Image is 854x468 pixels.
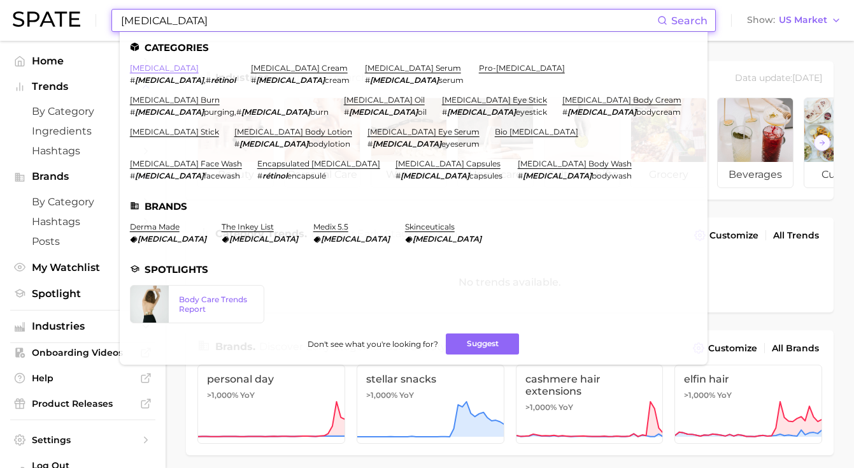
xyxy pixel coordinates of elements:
[130,285,264,323] a: Body Care Trends Report
[211,75,236,85] em: rétinol
[525,373,654,397] span: cashmere hair extensions
[747,17,775,24] span: Show
[717,390,732,400] span: YoY
[32,55,134,67] span: Home
[773,230,819,241] span: All Trends
[735,70,822,87] div: Data update: [DATE]
[135,107,204,117] em: [MEDICAL_DATA]
[718,162,793,187] span: beverages
[308,139,350,149] span: bodylotion
[32,261,134,274] span: My Watchlist
[442,95,547,105] a: [MEDICAL_DATA] eye stick
[10,231,155,251] a: Posts
[32,81,134,92] span: Trends
[479,63,565,73] a: pro-[MEDICAL_DATA]
[321,234,390,244] em: [MEDICAL_DATA]
[349,107,418,117] em: [MEDICAL_DATA]
[206,75,211,85] span: #
[674,365,822,444] a: elfin hair>1,000% YoY
[592,171,632,180] span: bodywash
[671,15,708,27] span: Search
[779,17,827,24] span: US Market
[130,127,219,136] a: [MEDICAL_DATA] stick
[10,77,155,96] button: Trends
[308,339,438,349] span: Don't see what you're looking for?
[684,373,813,385] span: elfin hair
[495,127,578,136] a: bio [MEDICAL_DATA]
[562,107,567,117] span: #
[32,171,134,182] span: Brands
[447,107,516,117] em: [MEDICAL_DATA]
[357,365,504,444] a: stellar snacks>1,000% YoY
[365,75,370,85] span: #
[257,171,262,180] span: #
[446,333,519,355] button: Suggest
[770,227,822,244] a: All Trends
[287,171,326,180] span: encapsulé
[413,234,481,244] em: [MEDICAL_DATA]
[744,12,844,29] button: ShowUS Market
[567,107,636,117] em: [MEDICAL_DATA]
[130,171,135,180] span: #
[236,107,241,117] span: #
[772,343,819,354] span: All Brands
[207,373,336,385] span: personal day
[439,75,464,85] span: serum
[197,365,345,444] a: personal day>1,000% YoY
[10,192,155,212] a: by Category
[10,394,155,413] a: Product Releases
[370,75,439,85] em: [MEDICAL_DATA]
[135,75,204,85] em: [MEDICAL_DATA]
[130,75,135,85] span: #
[130,42,697,53] li: Categories
[32,398,134,409] span: Product Releases
[32,145,134,157] span: Hashtags
[10,284,155,303] a: Spotlight
[262,171,287,180] em: rétinol
[130,159,242,168] a: [MEDICAL_DATA] face wash
[229,234,298,244] em: [MEDICAL_DATA]
[10,51,155,71] a: Home
[32,216,134,228] span: Hashtags
[10,212,155,231] a: Hashtags
[138,234,206,244] em: [MEDICAL_DATA]
[32,288,134,300] span: Spotlight
[313,222,348,231] a: medix 5.5
[395,159,501,168] a: [MEDICAL_DATA] capsules
[684,390,715,400] span: >1,000%
[10,258,155,277] a: My Watchlist
[207,390,238,400] span: >1,000%
[32,125,134,137] span: Ingredients
[405,222,455,231] a: skinceuticals
[516,365,664,444] a: cashmere hair extensions>1,000% YoY
[559,402,573,413] span: YoY
[234,139,239,149] span: #
[401,171,469,180] em: [MEDICAL_DATA]
[10,343,155,362] a: Onboarding Videos
[251,75,256,85] span: #
[179,295,253,314] div: Body Care Trends Report
[32,372,134,384] span: Help
[10,101,155,121] a: by Category
[204,171,240,180] span: facewash
[130,95,220,105] a: [MEDICAL_DATA] burn
[518,159,632,168] a: [MEDICAL_DATA] body wash
[366,390,397,400] span: >1,000%
[10,317,155,336] button: Industries
[441,139,480,149] span: eyeserum
[241,107,310,117] em: [MEDICAL_DATA]
[130,222,180,231] a: derma made
[10,167,155,186] button: Brands
[717,98,794,188] a: beverages
[344,107,349,117] span: #
[130,63,199,73] a: [MEDICAL_DATA]
[373,139,441,149] em: [MEDICAL_DATA]
[418,107,427,117] span: oil
[251,63,348,73] a: [MEDICAL_DATA] cream
[525,402,557,412] span: >1,000%
[130,107,329,117] div: ,
[367,127,480,136] a: [MEDICAL_DATA] eye serum
[708,343,757,354] span: Customize
[442,107,447,117] span: #
[32,321,134,332] span: Industries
